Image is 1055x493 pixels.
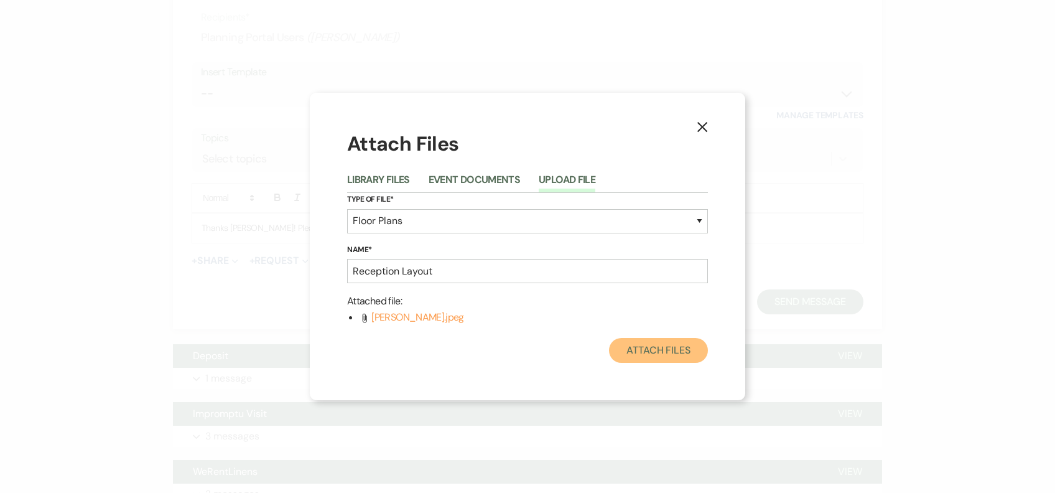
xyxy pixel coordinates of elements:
button: Attach Files [609,338,708,363]
h1: Attach Files [347,130,708,158]
span: [PERSON_NAME].jpeg [371,311,463,324]
label: Name* [347,243,708,257]
label: Type of File* [347,193,708,207]
button: Event Documents [429,175,520,192]
button: Upload File [539,175,595,192]
p: Attached file : [347,293,708,309]
button: Library Files [347,175,410,192]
